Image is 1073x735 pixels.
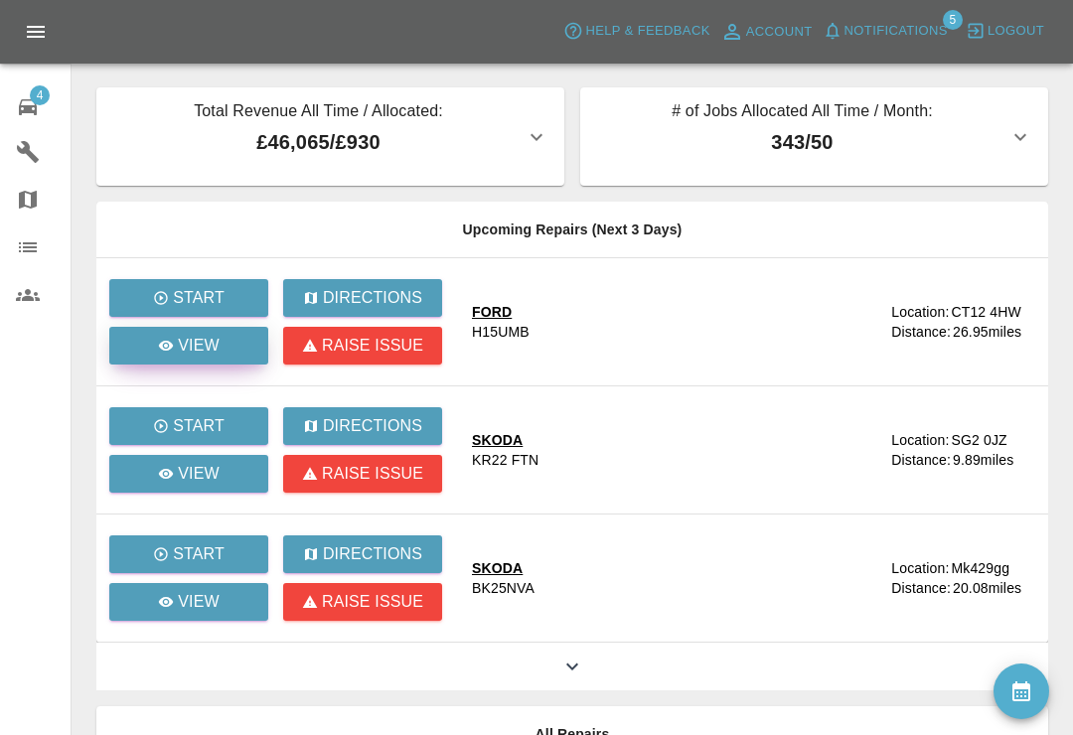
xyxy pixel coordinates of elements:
[961,16,1049,47] button: Logout
[283,327,442,365] button: Raise issue
[580,87,1048,186] button: # of Jobs Allocated All Time / Month:343/50
[596,99,1008,127] p: # of Jobs Allocated All Time / Month:
[953,450,1032,470] div: 9.89 miles
[283,535,442,573] button: Directions
[953,578,1032,598] div: 20.08 miles
[112,127,525,157] p: £46,065 / £930
[891,430,949,450] div: Location:
[951,558,1009,578] div: Mk429gg
[891,302,949,322] div: Location:
[112,99,525,127] p: Total Revenue All Time / Allocated:
[323,286,422,310] p: Directions
[109,407,268,445] button: Start
[951,430,1006,450] div: SG2 0JZ
[891,450,951,470] div: Distance:
[891,302,1032,342] a: Location:CT12 4HWDistance:26.95miles
[12,8,60,56] button: Open drawer
[472,322,530,342] div: H15UMB
[322,590,423,614] p: Raise issue
[472,430,538,450] div: SKODA
[322,462,423,486] p: Raise issue
[585,20,709,43] span: Help & Feedback
[322,334,423,358] p: Raise issue
[283,583,442,621] button: Raise issue
[891,430,1032,470] a: Location:SG2 0JZDistance:9.89miles
[596,127,1008,157] p: 343 / 50
[173,286,225,310] p: Start
[178,462,220,486] p: View
[109,535,268,573] button: Start
[818,16,953,47] button: Notifications
[988,20,1044,43] span: Logout
[323,414,422,438] p: Directions
[96,202,1048,258] th: Upcoming Repairs (Next 3 Days)
[178,590,220,614] p: View
[109,279,268,317] button: Start
[472,302,875,342] a: FORDH15UMB
[891,558,1032,598] a: Location:Mk429ggDistance:20.08miles
[891,322,951,342] div: Distance:
[283,455,442,493] button: Raise issue
[109,327,268,365] a: View
[891,558,949,578] div: Location:
[323,542,422,566] p: Directions
[283,407,442,445] button: Directions
[951,302,1020,322] div: CT12 4HW
[715,16,818,48] a: Account
[844,20,948,43] span: Notifications
[746,21,813,44] span: Account
[472,430,875,470] a: SKODAKR22 FTN
[994,663,1049,719] button: availability
[891,578,951,598] div: Distance:
[96,87,564,186] button: Total Revenue All Time / Allocated:£46,065/£930
[178,334,220,358] p: View
[173,414,225,438] p: Start
[472,558,875,598] a: SKODABK25NVA
[472,302,530,322] div: FORD
[30,85,50,105] span: 4
[953,322,1032,342] div: 26.95 miles
[943,10,963,30] span: 5
[472,578,535,598] div: BK25NVA
[173,542,225,566] p: Start
[283,279,442,317] button: Directions
[472,558,535,578] div: SKODA
[109,455,268,493] a: View
[558,16,714,47] button: Help & Feedback
[109,583,268,621] a: View
[472,450,538,470] div: KR22 FTN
